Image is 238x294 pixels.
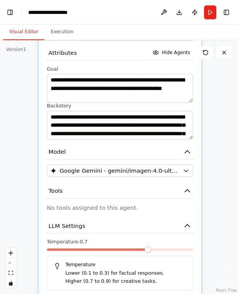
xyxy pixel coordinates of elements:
button: Visual Editor [3,24,44,40]
span: Hide Agents [162,49,190,56]
nav: breadcrumb [28,8,88,16]
div: React Flow controls [6,248,16,288]
button: Google Gemini - gemini/imagen-4.0-ultra-generate-001 [47,165,193,177]
button: LLM Settings [45,218,195,233]
button: zoom in [6,248,16,258]
span: Temperature: 0.7 [47,238,87,245]
label: Backstory [47,103,193,109]
button: Tools [45,184,195,199]
label: Goal [47,66,193,72]
button: Show left sidebar [5,7,15,18]
span: LLM Settings [49,222,85,230]
button: Model [45,144,195,160]
span: Tools [49,187,63,195]
button: Attributes [45,46,195,61]
button: Hide Agents [148,46,195,59]
p: No tools assigned to this agent. [47,204,193,212]
a: React Flow attribution [216,288,237,292]
span: Model [49,148,66,156]
button: zoom out [6,258,16,268]
span: Attributes [49,49,77,57]
p: Higher (0.7 to 0.9) for creative tasks. [65,277,186,286]
button: fit view [6,268,16,278]
h5: Temperature [54,261,186,268]
button: Show right sidebar [221,7,232,18]
button: Execution [44,24,80,40]
div: Version 1 [6,46,26,53]
p: Lower (0.1 to 0.3) for factual responses. [65,269,186,277]
span: Google Gemini - gemini/imagen-4.0-ultra-generate-001 [59,167,179,175]
button: toggle interactivity [6,278,16,288]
